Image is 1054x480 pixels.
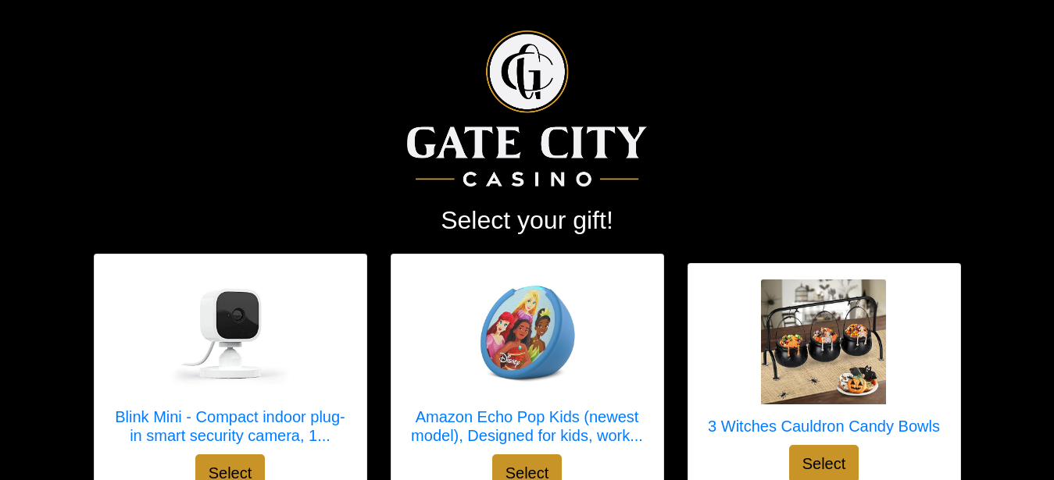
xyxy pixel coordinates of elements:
[761,279,886,404] img: 3 Witches Cauldron Candy Bowls
[407,30,647,187] img: Logo
[110,407,351,445] h5: Blink Mini - Compact indoor plug-in smart security camera, 1...
[168,270,293,395] img: Blink Mini - Compact indoor plug-in smart security camera, 1080p HD video, night vision, motion d...
[407,407,648,445] h5: Amazon Echo Pop Kids (newest model), Designed for kids, work...
[708,279,940,445] a: 3 Witches Cauldron Candy Bowls 3 Witches Cauldron Candy Bowls
[708,417,940,436] h5: 3 Witches Cauldron Candy Bowls
[465,270,590,395] img: Amazon Echo Pop Kids (newest model), Designed for kids, works with our smartest AI assistant - Al...
[407,270,648,454] a: Amazon Echo Pop Kids (newest model), Designed for kids, works with our smartest AI assistant - Al...
[94,205,961,235] h2: Select your gift!
[110,270,351,454] a: Blink Mini - Compact indoor plug-in smart security camera, 1080p HD video, night vision, motion d...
